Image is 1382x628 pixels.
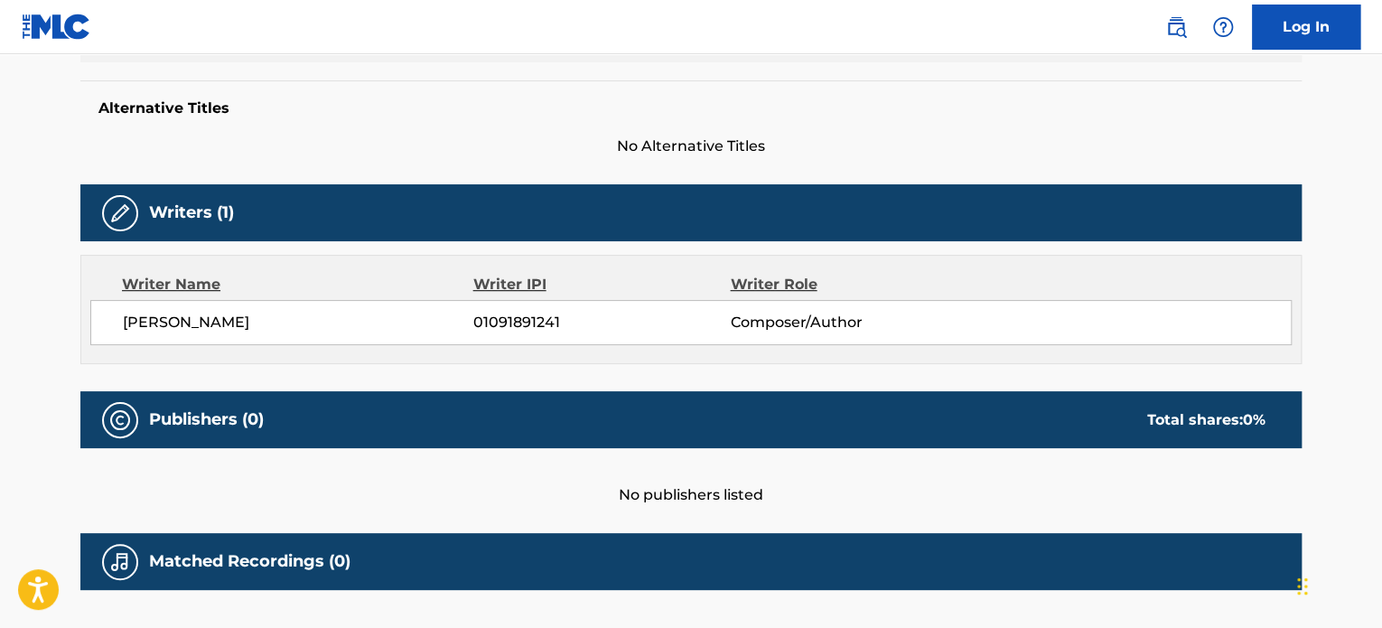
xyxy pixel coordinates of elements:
img: Writers [109,202,131,224]
span: No Alternative Titles [80,136,1302,157]
div: Writer Name [122,274,473,295]
h5: Writers (1) [149,202,234,223]
h5: Alternative Titles [98,99,1284,117]
img: MLC Logo [22,14,91,40]
iframe: Chat Widget [1292,541,1382,628]
span: 0 % [1243,411,1265,428]
span: [PERSON_NAME] [123,312,473,333]
div: Writer Role [730,274,964,295]
img: Publishers [109,409,131,431]
a: Log In [1252,5,1360,50]
div: Drag [1297,559,1308,614]
div: Writer IPI [473,274,731,295]
img: Matched Recordings [109,551,131,573]
img: search [1165,16,1187,38]
span: Composer/Author [730,312,964,333]
a: Public Search [1158,9,1194,45]
div: Total shares: [1147,409,1265,431]
span: 01091891241 [473,312,730,333]
div: Help [1205,9,1241,45]
img: help [1212,16,1234,38]
h5: Publishers (0) [149,409,264,430]
div: No publishers listed [80,448,1302,506]
h5: Matched Recordings (0) [149,551,350,572]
